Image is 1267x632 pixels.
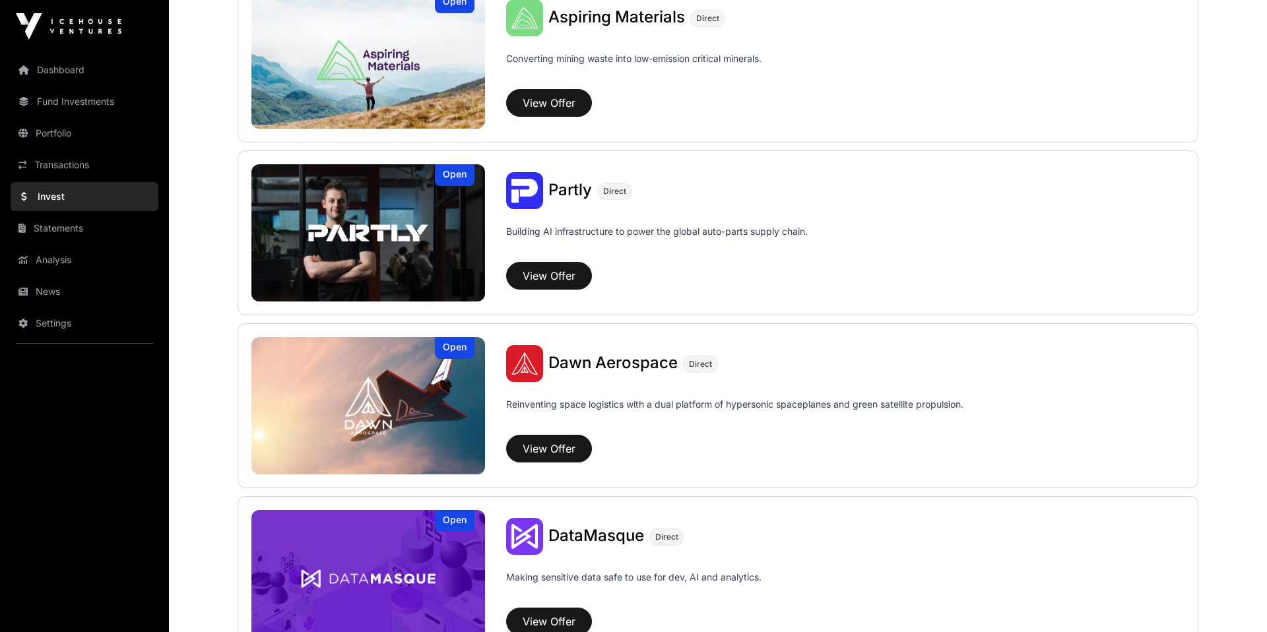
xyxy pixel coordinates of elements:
a: News [11,277,158,306]
div: Open [435,164,474,186]
a: Partly [548,182,592,199]
span: Dawn Aerospace [548,353,678,372]
button: View Offer [506,89,592,117]
a: Portfolio [11,119,158,148]
button: View Offer [506,262,592,290]
a: PartlyOpen [251,164,485,301]
p: Making sensitive data safe to use for dev, AI and analytics. [506,571,762,602]
img: Dawn Aerospace [506,345,543,382]
img: Partly [251,164,485,301]
a: Dawn Aerospace [548,355,678,372]
a: Analysis [11,245,158,274]
a: DataMasque [548,528,644,545]
a: Settings [11,309,158,338]
img: Icehouse Ventures Logo [16,13,121,40]
img: DataMasque [506,518,543,555]
button: View Offer [506,435,592,462]
span: Direct [655,532,678,542]
span: Direct [696,13,719,24]
img: Partly [506,172,543,209]
a: Fund Investments [11,87,158,116]
div: Open [435,510,474,532]
iframe: Chat Widget [1201,569,1267,632]
div: Open [435,337,474,359]
a: Dawn AerospaceOpen [251,337,485,474]
img: Dawn Aerospace [251,337,485,474]
a: Invest [11,182,158,211]
span: Partly [548,180,592,199]
p: Building AI infrastructure to power the global auto-parts supply chain. [506,225,808,257]
a: Aspiring Materials [548,9,685,26]
span: Direct [603,186,626,197]
a: Transactions [11,150,158,179]
a: Statements [11,214,158,243]
span: Aspiring Materials [548,7,685,26]
p: Converting mining waste into low-emission critical minerals. [506,52,762,84]
a: Dashboard [11,55,158,84]
p: Reinventing space logistics with a dual platform of hypersonic spaceplanes and green satellite pr... [506,398,963,429]
span: Direct [689,359,712,369]
span: DataMasque [548,526,644,545]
